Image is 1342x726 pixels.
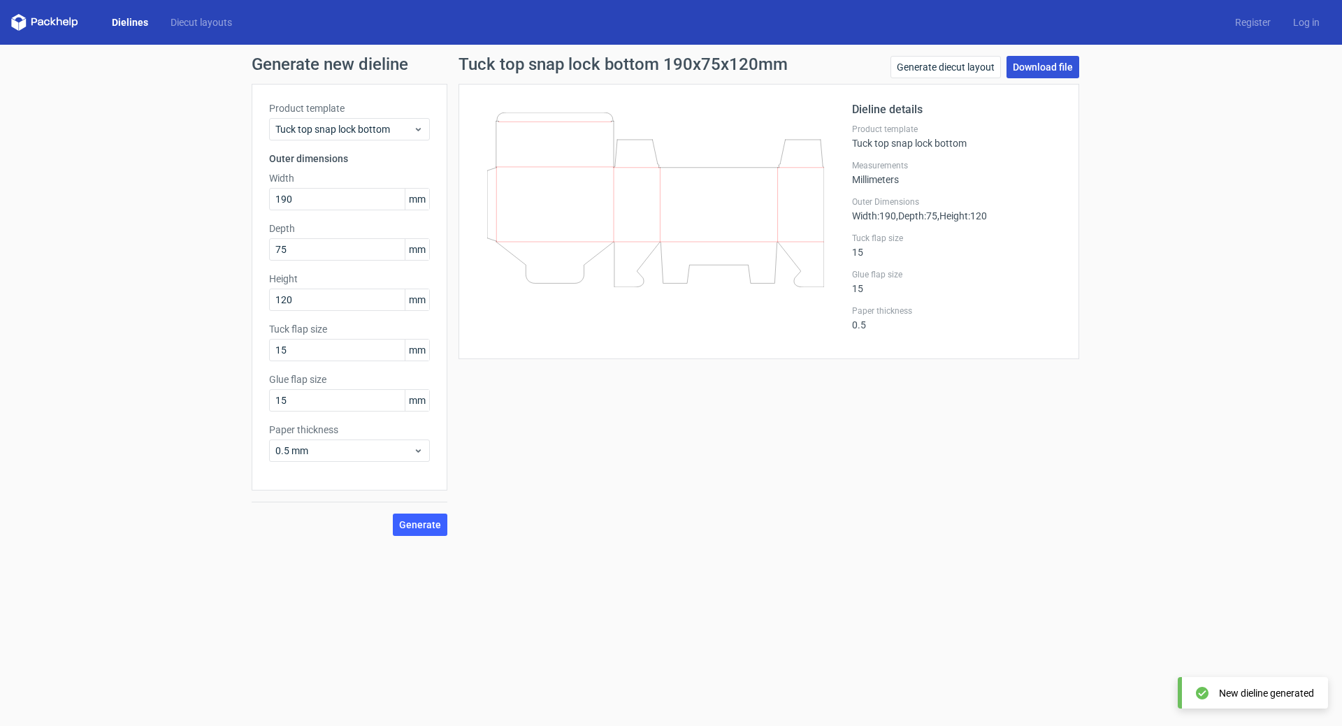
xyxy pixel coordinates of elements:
a: Download file [1006,56,1079,78]
a: Register [1224,15,1282,29]
label: Glue flap size [269,372,430,386]
button: Generate [393,514,447,536]
span: mm [405,340,429,361]
div: 0.5 [852,305,1062,331]
span: 0.5 mm [275,444,413,458]
span: mm [405,239,429,260]
label: Glue flap size [852,269,1062,280]
a: Diecut layouts [159,15,243,29]
span: , Depth : 75 [896,210,937,222]
label: Product template [269,101,430,115]
span: mm [405,390,429,411]
h2: Dieline details [852,101,1062,118]
label: Height [269,272,430,286]
div: New dieline generated [1219,686,1314,700]
label: Product template [852,124,1062,135]
span: mm [405,189,429,210]
div: 15 [852,233,1062,258]
a: Generate diecut layout [890,56,1001,78]
label: Paper thickness [269,423,430,437]
div: 15 [852,269,1062,294]
div: Millimeters [852,160,1062,185]
span: mm [405,289,429,310]
a: Dielines [101,15,159,29]
label: Paper thickness [852,305,1062,317]
label: Width [269,171,430,185]
label: Measurements [852,160,1062,171]
span: , Height : 120 [937,210,987,222]
span: Width : 190 [852,210,896,222]
h1: Generate new dieline [252,56,1090,73]
label: Depth [269,222,430,235]
label: Tuck flap size [852,233,1062,244]
h3: Outer dimensions [269,152,430,166]
span: Tuck top snap lock bottom [275,122,413,136]
span: Generate [399,520,441,530]
label: Tuck flap size [269,322,430,336]
h1: Tuck top snap lock bottom 190x75x120mm [459,56,788,73]
label: Outer Dimensions [852,196,1062,208]
div: Tuck top snap lock bottom [852,124,1062,149]
a: Log in [1282,15,1331,29]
